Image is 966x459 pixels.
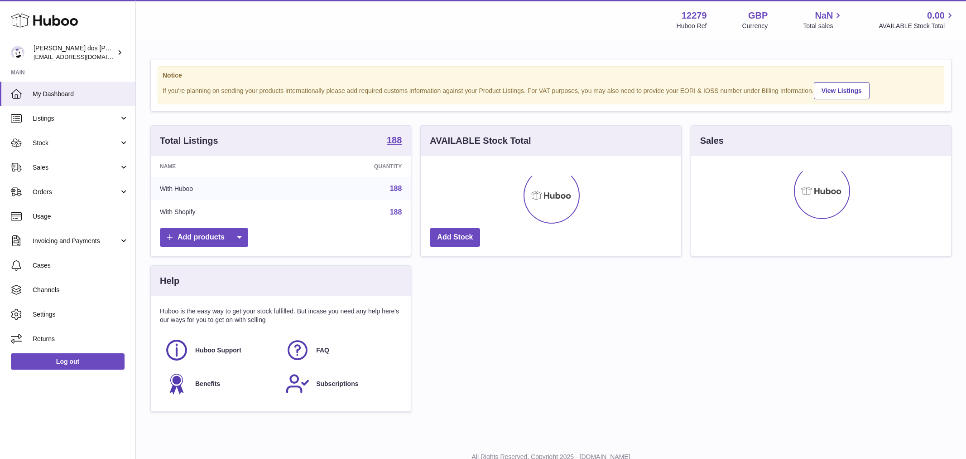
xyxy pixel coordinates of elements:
h3: Help [160,275,179,287]
a: Benefits [164,371,276,396]
a: Subscriptions [285,371,397,396]
span: Settings [33,310,129,319]
span: Benefits [195,380,220,388]
span: 0.00 [927,10,945,22]
span: Sales [33,163,119,172]
span: AVAILABLE Stock Total [879,22,955,30]
img: internalAdmin-12279@internal.huboo.com [11,46,24,59]
a: 0.00 AVAILABLE Stock Total [879,10,955,30]
p: Huboo is the easy way to get your stock fulfilled. But incase you need any help here's our ways f... [160,307,402,324]
a: Log out [11,353,125,370]
span: Total sales [803,22,843,30]
span: Stock [33,139,119,147]
span: Huboo Support [195,346,241,355]
span: [EMAIL_ADDRESS][DOMAIN_NAME] [34,53,133,60]
span: Listings [33,114,119,123]
a: NaN Total sales [803,10,843,30]
a: 188 [387,136,402,146]
td: With Huboo [151,177,291,200]
th: Quantity [291,156,411,177]
h3: AVAILABLE Stock Total [430,135,531,147]
a: Add products [160,228,248,247]
th: Name [151,156,291,177]
span: Subscriptions [316,380,358,388]
div: Currency [742,22,768,30]
a: FAQ [285,338,397,362]
span: Cases [33,261,129,270]
span: Invoicing and Payments [33,237,119,245]
a: Huboo Support [164,338,276,362]
a: Add Stock [430,228,480,247]
strong: 188 [387,136,402,145]
div: [PERSON_NAME] dos [PERSON_NAME] [34,44,115,61]
h3: Sales [700,135,724,147]
h3: Total Listings [160,135,218,147]
span: Channels [33,286,129,294]
strong: Notice [163,71,939,80]
td: With Shopify [151,200,291,224]
a: View Listings [814,82,870,99]
span: NaN [815,10,833,22]
div: If you're planning on sending your products internationally please add required customs informati... [163,81,939,99]
span: My Dashboard [33,90,129,98]
span: Orders [33,188,119,196]
a: 188 [390,208,402,216]
span: Usage [33,212,129,221]
strong: GBP [748,10,768,22]
span: Returns [33,335,129,343]
strong: 12279 [682,10,707,22]
span: FAQ [316,346,329,355]
a: 188 [390,185,402,192]
div: Huboo Ref [677,22,707,30]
